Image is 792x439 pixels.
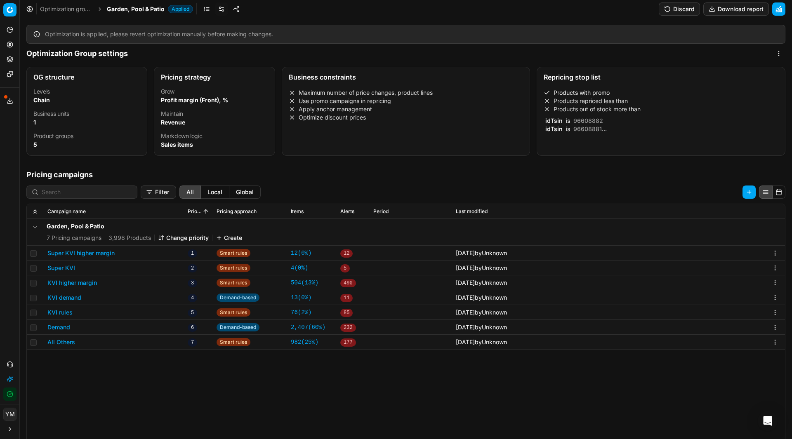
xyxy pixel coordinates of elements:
[188,338,197,347] span: 7
[33,74,140,80] div: OG structure
[456,293,507,302] div: by Unknown
[456,308,507,317] div: by Unknown
[47,308,73,317] button: KVI rules
[456,323,507,331] div: by Unknown
[544,117,564,124] span: idTsin
[217,338,250,346] span: Smart rules
[544,89,778,97] li: Products with promo
[340,294,353,302] span: 11
[42,188,132,196] input: Search
[45,30,778,38] div: Optimization is applied, please revert optimization manually before making changes.
[229,185,261,199] button: global
[107,5,193,13] span: Garden, Pool & PatioApplied
[47,208,86,215] span: Campaign name
[188,249,197,258] span: 1
[217,249,250,257] span: Smart rules
[291,323,325,331] a: 2,407(60%)
[291,208,304,215] span: Items
[373,208,389,215] span: Period
[456,338,507,346] div: by Unknown
[188,264,197,272] span: 2
[456,309,475,316] span: [DATE]
[289,97,523,105] li: Use promo campaigns in repricing
[202,207,210,216] button: Sorted by Priority ascending
[216,234,242,242] button: Create
[291,249,311,257] a: 12(0%)
[33,89,140,94] dt: Levels
[161,141,193,148] strong: Sales items
[201,185,229,199] button: local
[456,294,475,301] span: [DATE]
[33,133,140,139] dt: Product groups
[161,96,228,103] strong: Profit margin (Front), %
[108,234,151,242] span: 3,998 Products
[40,5,93,13] a: Optimization groups
[158,234,209,242] button: Change priority
[217,293,259,302] span: Demand-based
[33,111,140,117] dt: Business units
[544,105,778,113] li: Products out of stock more than
[544,125,564,132] span: idTsin
[340,338,356,347] span: 177
[188,279,197,287] span: 3
[188,208,202,215] span: Priority
[456,264,507,272] div: by Unknown
[161,89,268,94] dt: Grow
[340,309,353,317] span: 85
[572,117,605,124] span: 96608882
[47,293,81,302] button: KVI demand
[456,249,475,256] span: [DATE]
[456,208,488,215] span: Last modified
[289,74,523,80] div: Business constraints
[47,338,75,346] button: All Others
[33,119,36,126] strong: 1
[340,264,350,272] span: 5
[217,308,250,317] span: Smart rules
[456,249,507,257] div: by Unknown
[291,264,308,272] a: 4(0%)
[47,234,101,242] span: 7 Pricing campaigns
[564,125,572,132] span: is
[26,48,128,59] h1: Optimization Group settings
[47,264,75,272] button: Super KVI
[703,2,769,16] button: Download report
[168,5,193,13] span: Applied
[161,111,268,117] dt: Maintain
[456,338,475,345] span: [DATE]
[3,408,16,421] button: YM
[758,411,778,431] div: Open Intercom Messenger
[47,222,242,230] h5: Garden, Pool & Patio
[47,279,97,287] button: KVI higher margin
[217,264,250,272] span: Smart rules
[289,113,523,122] li: Optimize discount prices
[289,89,523,97] li: Maximum number of price changes, product lines
[291,279,318,287] a: 504(13%)
[4,408,16,420] span: YM
[161,74,268,80] div: Pricing strategy
[179,185,201,199] button: all
[161,133,268,139] dt: Markdown logic
[47,323,70,331] button: Demand
[217,208,257,215] span: Pricing approach
[544,74,778,80] div: Repricing stop list
[456,264,475,271] span: [DATE]
[33,96,50,103] strong: Chain
[291,338,318,346] a: 982(25%)
[217,279,250,287] span: Smart rules
[456,279,475,286] span: [DATE]
[47,249,115,257] button: Super KVI higher margin
[161,119,185,126] strong: Revenue
[217,323,259,331] span: Demand-based
[340,208,354,215] span: Alerts
[20,169,792,181] h1: Pricing campaigns
[340,249,353,258] span: 12
[572,125,603,132] span: 96608881
[107,5,165,13] span: Garden, Pool & Patio
[33,141,37,148] strong: 5
[188,324,197,332] span: 6
[40,5,193,13] nav: breadcrumb
[659,2,700,16] button: Discard
[456,279,507,287] div: by Unknown
[291,308,311,317] a: 76(2%)
[340,324,356,332] span: 232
